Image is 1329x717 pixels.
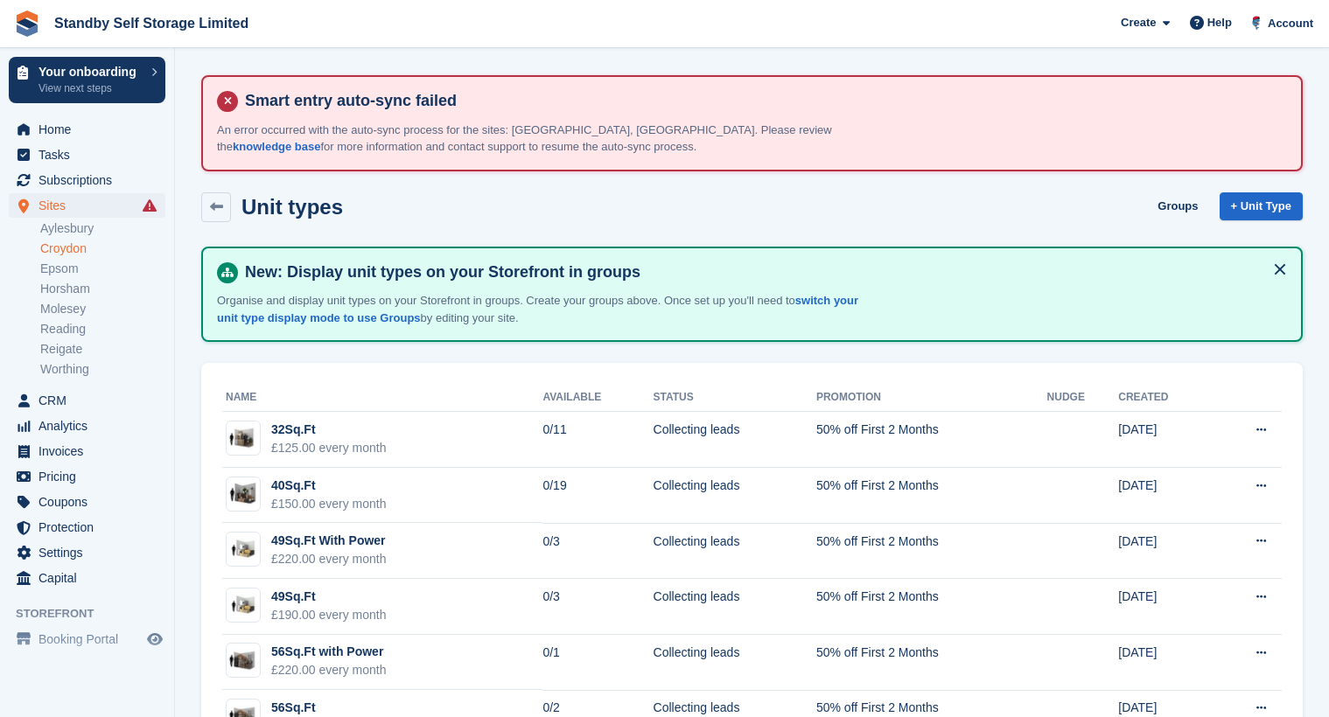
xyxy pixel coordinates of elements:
td: Collecting leads [654,412,816,468]
a: Preview store [144,629,165,650]
div: 56Sq.Ft [271,699,387,717]
a: menu [9,566,165,590]
a: menu [9,117,165,142]
span: Sites [38,193,143,218]
span: Booking Portal [38,627,143,651]
span: Storefront [16,605,174,623]
img: 40-sqft-unit.jpg [227,481,260,506]
a: menu [9,388,165,413]
p: An error occurred with the auto-sync process for the sites: [GEOGRAPHIC_DATA], [GEOGRAPHIC_DATA].... [217,122,873,156]
a: menu [9,540,165,565]
a: Epsom [40,261,165,277]
img: stora-icon-8386f47178a22dfd0bd8f6a31ec36ba5ce8667c1dd55bd0f319d3a0aa187defe.svg [14,10,40,37]
i: Smart entry sync failures have occurred [143,198,157,212]
th: Name [222,384,542,412]
a: menu [9,193,165,218]
span: Account [1268,15,1313,32]
span: Coupons [38,490,143,514]
span: Capital [38,566,143,590]
a: Aylesbury [40,220,165,237]
td: 50% off First 2 Months [816,579,1047,635]
a: Reading [40,321,165,338]
a: menu [9,143,165,167]
a: Horsham [40,281,165,297]
a: knowledge base [233,140,320,153]
a: menu [9,515,165,539]
h4: Smart entry auto-sync failed [238,91,1287,111]
a: menu [9,627,165,651]
th: Created [1118,384,1213,412]
span: Settings [38,540,143,565]
th: Status [654,384,816,412]
div: 32Sq.Ft [271,421,387,439]
span: Home [38,117,143,142]
td: [DATE] [1118,523,1213,579]
div: £150.00 every month [271,495,387,513]
span: CRM [38,388,143,413]
span: Analytics [38,414,143,438]
img: 56sqft.jpg [227,648,260,673]
div: 49Sq.Ft [271,588,387,606]
a: switch your unit type display mode to use Groups [217,294,858,324]
span: Help [1207,14,1232,31]
td: 0/1 [542,635,653,691]
div: 40Sq.Ft [271,477,387,495]
p: Your onboarding [38,66,143,78]
td: [DATE] [1118,579,1213,635]
td: Collecting leads [654,468,816,524]
span: Tasks [38,143,143,167]
td: [DATE] [1118,412,1213,468]
img: 50-sqft-unit.jpg [227,593,260,618]
a: menu [9,168,165,192]
td: 0/11 [542,412,653,468]
th: Available [542,384,653,412]
a: Molesey [40,301,165,317]
td: [DATE] [1118,468,1213,524]
td: Collecting leads [654,579,816,635]
span: Protection [38,515,143,539]
p: View next steps [38,80,143,96]
td: Collecting leads [654,523,816,579]
img: Glenn Fisher [1248,14,1265,31]
a: menu [9,490,165,514]
th: Nudge [1047,384,1119,412]
a: Worthing [40,361,165,378]
img: 32-sqft-unit.jpg [227,426,260,451]
h4: New: Display unit types on your Storefront in groups [238,262,1287,282]
span: Pricing [38,464,143,489]
td: [DATE] [1118,635,1213,691]
td: 0/3 [542,523,653,579]
span: Create [1121,14,1156,31]
a: Croydon [40,240,165,257]
th: Promotion [816,384,1047,412]
span: Subscriptions [38,168,143,192]
td: 50% off First 2 Months [816,635,1047,691]
div: £220.00 every month [271,550,387,568]
td: 50% off First 2 Months [816,523,1047,579]
a: Standby Self Storage Limited [47,9,255,38]
div: 49Sq.Ft With Power [271,532,387,550]
a: Groups [1151,192,1205,221]
div: £125.00 every month [271,439,387,457]
a: Reigate [40,341,165,358]
h2: Unit types [241,195,343,219]
img: 50-sqft-unit.jpg [227,537,260,562]
td: 0/3 [542,579,653,635]
a: menu [9,439,165,463]
a: + Unit Type [1220,192,1303,221]
div: £190.00 every month [271,606,387,624]
td: 50% off First 2 Months [816,468,1047,524]
td: Collecting leads [654,635,816,691]
span: Invoices [38,439,143,463]
a: menu [9,464,165,489]
p: Organise and display unit types on your Storefront in groups. Create your groups above. Once set ... [217,292,873,326]
a: Your onboarding View next steps [9,57,165,103]
td: 0/19 [542,468,653,524]
td: 50% off First 2 Months [816,412,1047,468]
div: £220.00 every month [271,661,387,679]
a: menu [9,414,165,438]
div: 56Sq.Ft with Power [271,643,387,661]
